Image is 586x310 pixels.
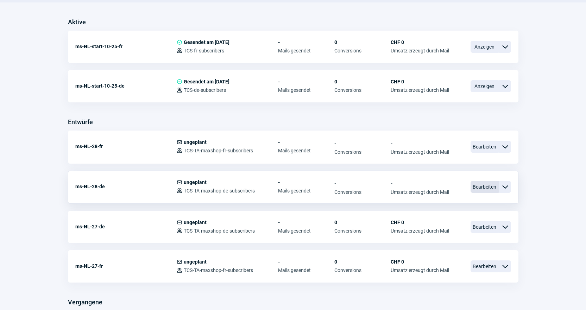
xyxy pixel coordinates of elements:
span: Anzeigen [471,41,499,53]
span: TCS-de-subscribers [184,87,226,93]
div: ms-NL-28-de [75,179,177,194]
span: CHF 0 [391,39,449,45]
span: Umsatz erzeugt durch Mail [391,87,449,93]
span: CHF 0 [391,259,449,265]
span: - [278,259,334,265]
div: ms-NL-start-10-25-de [75,79,177,93]
span: ungeplant [184,220,207,225]
h3: Vergangene [68,297,102,308]
span: Bearbeiten [471,181,499,193]
span: ungeplant [184,259,207,265]
span: 0 [334,39,391,45]
span: 0 [334,79,391,84]
span: TCS-TA-maxshop-de-subscribers [184,188,255,194]
span: - [278,179,334,185]
span: Conversions [334,228,391,234]
span: - [391,139,449,146]
span: Mails gesendet [278,228,334,234]
span: TCS-TA-maxshop-fr-subscribers [184,148,253,153]
span: Conversions [334,267,391,273]
span: Mails gesendet [278,87,334,93]
span: Gesendet am [DATE] [184,39,229,45]
span: CHF 0 [391,79,449,84]
span: Conversions [334,48,391,53]
span: 0 [334,259,391,265]
div: ms-NL-start-10-25-fr [75,39,177,53]
span: - [278,39,334,45]
span: TCS-TA-maxshop-fr-subscribers [184,267,253,273]
span: Mails gesendet [278,148,334,153]
span: Umsatz erzeugt durch Mail [391,189,449,195]
span: Mails gesendet [278,188,334,194]
span: ungeplant [184,179,207,185]
div: ms-NL-28-fr [75,139,177,153]
span: - [278,79,334,84]
span: Bearbeiten [471,260,499,272]
span: Conversions [334,87,391,93]
div: ms-NL-27-de [75,220,177,234]
span: - [278,220,334,225]
span: Anzeigen [471,80,499,92]
span: Umsatz erzeugt durch Mail [391,149,449,155]
span: Mails gesendet [278,48,334,53]
span: 0 [334,220,391,225]
span: TCS-fr-subscribers [184,48,224,53]
span: CHF 0 [391,220,449,225]
span: Bearbeiten [471,221,499,233]
span: Umsatz erzeugt durch Mail [391,267,449,273]
div: ms-NL-27-fr [75,259,177,273]
span: Gesendet am [DATE] [184,79,229,84]
span: Conversions [334,149,391,155]
span: - [278,139,334,145]
span: - [334,179,391,186]
span: Umsatz erzeugt durch Mail [391,48,449,53]
h3: Aktive [68,17,86,28]
span: ungeplant [184,139,207,145]
span: Bearbeiten [471,141,499,153]
span: TCS-TA-maxshop-de-subscribers [184,228,255,234]
span: - [334,139,391,146]
span: Conversions [334,189,391,195]
h3: Entwürfe [68,116,93,128]
span: Mails gesendet [278,267,334,273]
span: - [391,179,449,186]
span: Umsatz erzeugt durch Mail [391,228,449,234]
